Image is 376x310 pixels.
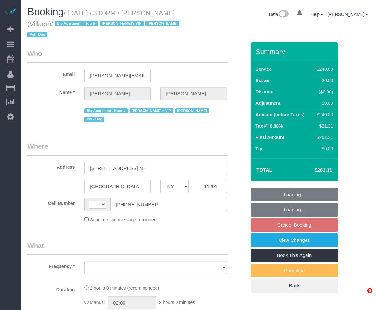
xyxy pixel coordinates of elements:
span: Booking [27,6,64,17]
label: Extras [255,77,269,84]
h4: $261.31 [295,167,332,173]
label: Adjustment [255,100,280,106]
iframe: Intercom live chat [354,288,370,304]
label: Amount (before Taxes) [255,112,304,118]
input: Zip Code [199,180,227,193]
a: Help [310,12,323,17]
span: [PERSON_NAME] [145,21,179,26]
legend: What [27,241,228,255]
div: $0.00 [314,77,333,84]
div: ($0.00) [314,89,333,95]
label: Discount [255,89,275,95]
a: Back [251,279,338,293]
label: Name * [23,87,80,96]
small: / [DATE] / 3:00PM / [PERSON_NAME] (Village) [27,9,181,38]
span: [PERSON_NAME] [175,108,209,113]
label: Duration [23,284,80,293]
span: 2 hours 0 minutes (recommended) [90,285,159,291]
span: Big Apartment - Hourly [55,21,98,26]
label: Cell Number [23,198,80,207]
label: Email [23,69,80,78]
span: Pet - Dog [27,32,47,37]
a: Book This Again [251,249,338,262]
label: Service [255,66,272,72]
h3: Summary [256,48,335,55]
strong: Total [256,167,272,173]
input: City [84,180,151,193]
a: View Changes [251,233,338,247]
input: Cell Number [110,198,227,211]
span: [PERSON_NAME]'s VIP [130,108,173,113]
label: Final Amount [255,134,284,141]
span: 2 hours 0 minutes [159,300,195,305]
span: [PERSON_NAME]'s VIP [100,21,144,26]
label: Tax @ 8.88% [255,123,283,129]
div: $261.31 [314,134,333,141]
div: $0.00 [314,100,333,106]
img: New interface [278,10,289,19]
legend: Where [27,142,228,156]
span: Pet - Dog [84,117,104,122]
input: First Name [84,87,151,100]
input: Last Name [160,87,227,100]
span: Manual [90,300,105,305]
div: $0.00 [314,145,333,152]
label: Address [23,162,80,170]
label: Frequency * [23,261,80,270]
span: 5 [367,288,372,293]
div: $21.31 [314,123,333,129]
span: / [27,20,181,38]
span: Big Apartment - Hourly [84,108,127,113]
a: [PERSON_NAME] [328,12,368,17]
div: $240.00 [314,66,333,72]
span: Send me text message reminders [90,217,157,222]
img: Automaid Logo [4,6,17,16]
label: Tip [255,145,262,152]
legend: Who [27,49,228,63]
a: Beta [269,12,289,17]
div: $240.00 [314,112,333,118]
input: Email [84,69,151,82]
